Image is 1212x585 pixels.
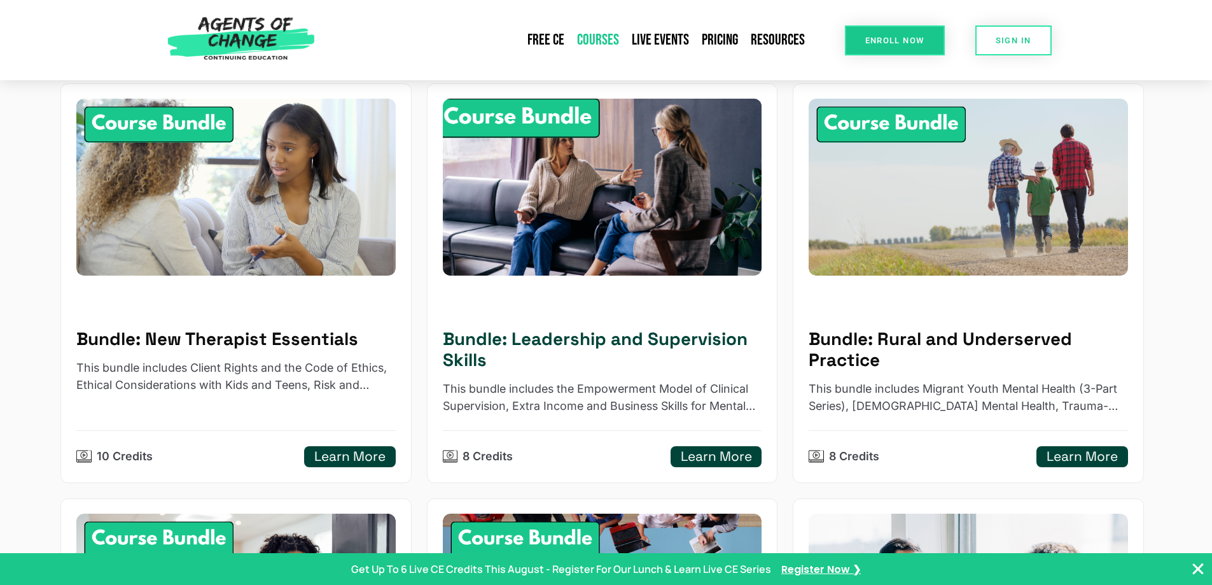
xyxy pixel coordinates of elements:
p: This bundle includes Client Rights and the Code of Ethics, Ethical Considerations with Kids and T... [76,360,396,394]
img: Rural and Underserved Practice - 8 Credit CE Bundle [809,99,1128,275]
a: Resources [744,25,811,55]
a: Register Now ❯ [781,561,861,577]
img: New Therapist Essentials - 10 Credit CE Bundle [76,99,396,275]
button: Close Banner [1190,561,1206,577]
a: Free CE [521,25,571,55]
a: Live Events [625,25,695,55]
p: This bundle includes Migrant Youth Mental Health (3-Part Series), Native American Mental Health, ... [809,381,1128,415]
span: Enroll Now [865,36,924,45]
p: 10 Credits [97,448,153,465]
a: Enroll Now [845,25,945,55]
p: 8 Credits [829,448,879,465]
div: Leadership and Supervision Skills - 8 Credit CE Bundle [443,99,762,275]
span: SIGN IN [996,36,1031,45]
a: SIGN IN [975,25,1052,55]
a: Leadership and Supervision Skills - 8 Credit CE BundleBundle: Leadership and Supervision SkillsTh... [427,83,777,483]
a: New Therapist Essentials - 10 Credit CE BundleBundle: New Therapist EssentialsThis bundle include... [60,83,411,483]
a: Rural and Underserved Practice - 8 Credit CE BundleBundle: Rural and Underserved PracticeThis bun... [793,83,1143,483]
a: Courses [571,25,625,55]
h5: Learn More [1047,449,1118,465]
p: Get Up To 6 Live CE Credits This August - Register For Our Lunch & Learn Live CE Series [351,561,771,577]
nav: Menu [321,25,811,55]
img: Leadership and Supervision Skills - 8 Credit CE Bundle [426,90,777,285]
h5: Bundle: New Therapist Essentials [76,328,396,349]
a: Pricing [695,25,744,55]
h5: Learn More [681,449,752,465]
h5: Bundle: Leadership and Supervision Skills [443,328,762,371]
p: 8 Credits [463,448,513,465]
h5: Bundle: Rural and Underserved Practice [809,328,1128,371]
h5: Learn More [314,449,386,465]
p: This bundle includes the Empowerment Model of Clinical Supervision, Extra Income and Business Ski... [443,381,762,415]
